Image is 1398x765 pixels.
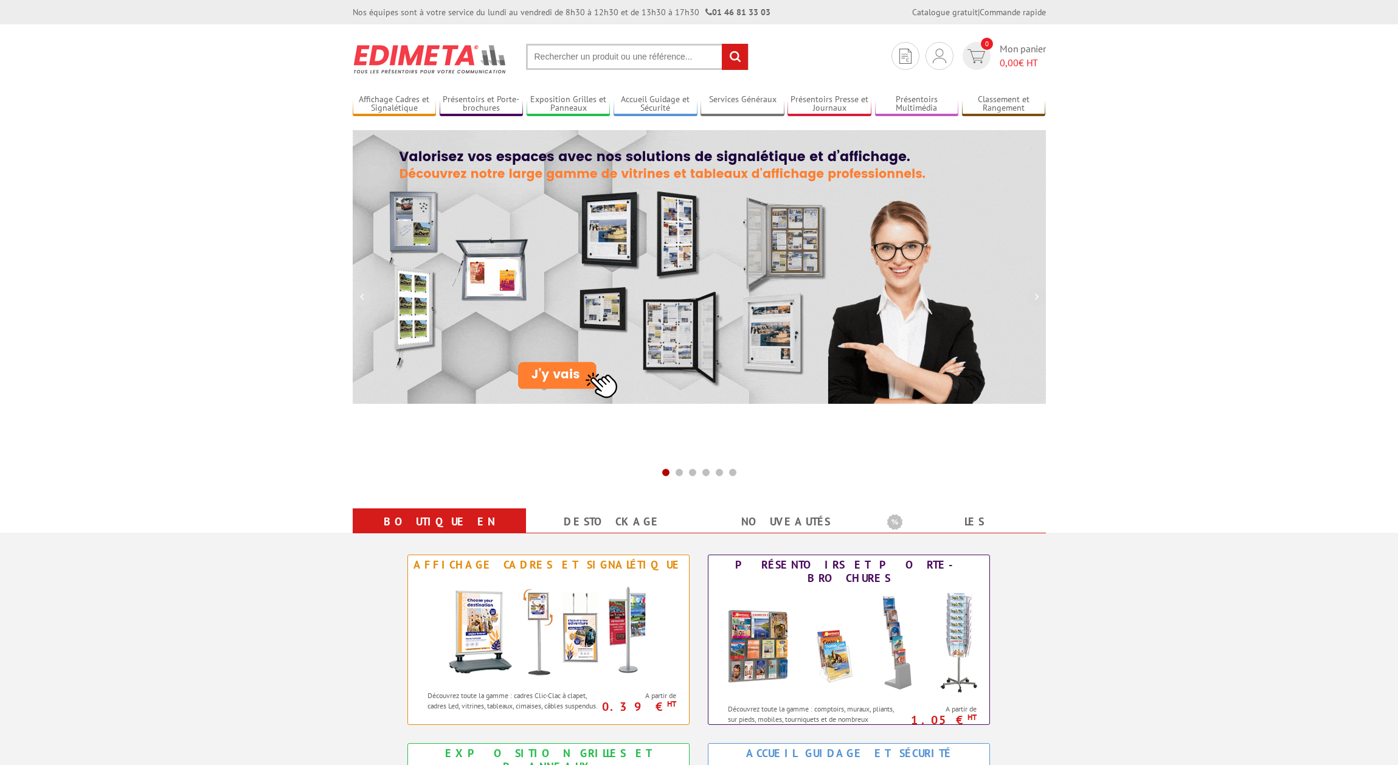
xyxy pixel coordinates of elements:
a: Accueil Guidage et Sécurité [614,94,697,114]
img: devis rapide [967,49,985,63]
span: A partir de [905,704,977,714]
a: Boutique en ligne [367,511,511,555]
a: Affichage Cadres et Signalétique [353,94,437,114]
img: Présentoir, panneau, stand - Edimeta - PLV, affichage, mobilier bureau, entreprise [353,36,508,81]
a: Commande rapide [980,7,1046,18]
a: Présentoirs Multimédia [875,94,959,114]
a: Services Généraux [701,94,784,114]
sup: HT [967,712,977,722]
a: nouveautés [714,511,858,533]
a: Exposition Grilles et Panneaux [527,94,611,114]
a: Présentoirs Presse et Journaux [787,94,871,114]
a: Les promotions [887,511,1031,555]
p: 1.05 € [899,716,977,724]
img: Présentoirs et Porte-brochures [715,588,983,697]
span: A partir de [604,691,677,701]
div: Présentoirs et Porte-brochures [711,558,986,585]
div: Nos équipes sont à votre service du lundi au vendredi de 8h30 à 12h30 et de 13h30 à 17h30 [353,6,770,18]
div: | [912,6,1046,18]
span: Mon panier [1000,42,1046,70]
a: Affichage Cadres et Signalétique Affichage Cadres et Signalétique Découvrez toute la gamme : cadr... [407,555,690,725]
sup: HT [667,699,676,709]
div: Affichage Cadres et Signalétique [411,558,686,572]
a: Classement et Rangement [962,94,1046,114]
a: Catalogue gratuit [912,7,978,18]
img: Affichage Cadres et Signalétique [436,575,661,684]
a: Destockage [541,511,685,533]
a: Présentoirs et Porte-brochures Présentoirs et Porte-brochures Découvrez toute la gamme : comptoir... [708,555,990,725]
a: Présentoirs et Porte-brochures [440,94,524,114]
img: devis rapide [899,49,912,64]
input: Rechercher un produit ou une référence... [526,44,749,70]
p: Découvrez toute la gamme : cadres Clic-Clac à clapet, cadres Led, vitrines, tableaux, cimaises, c... [427,690,601,711]
b: Les promotions [887,511,1039,535]
input: rechercher [722,44,748,70]
span: 0,00 [1000,57,1019,69]
strong: 01 46 81 33 03 [705,7,770,18]
div: Accueil Guidage et Sécurité [711,747,986,760]
span: € HT [1000,56,1046,70]
a: devis rapide 0 Mon panier 0,00€ HT [960,42,1046,70]
p: 0.39 € [598,703,677,710]
p: Découvrez toute la gamme : comptoirs, muraux, pliants, sur pieds, mobiles, tourniquets et de nomb... [728,704,901,735]
img: devis rapide [933,49,946,63]
span: 0 [981,38,993,50]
